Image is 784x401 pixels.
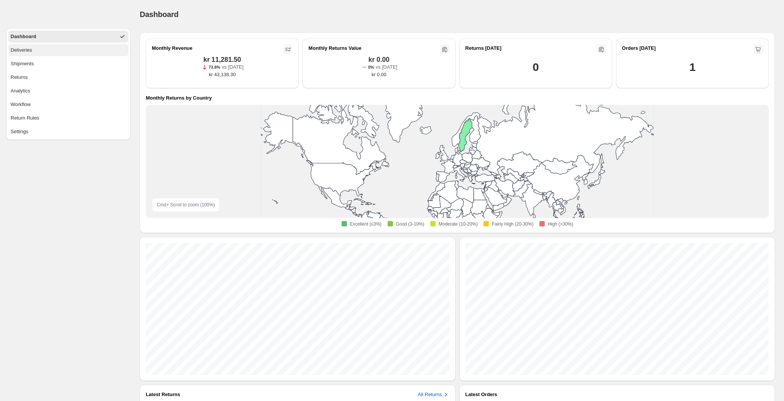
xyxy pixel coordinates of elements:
[8,58,128,70] button: Shipments
[8,85,128,97] button: Analytics
[11,101,31,108] span: Workflow
[146,94,212,102] h4: Monthly Returns by Country
[209,71,236,78] span: kr 43,138.30
[689,60,695,75] h1: 1
[548,221,573,227] span: High (>30%)
[11,46,32,54] span: Deliveries
[11,60,34,68] span: Shipments
[350,221,382,227] span: Excellent (≤3%)
[11,74,28,81] span: Returns
[396,221,424,227] span: Good (3-10%)
[533,60,539,75] h1: 0
[11,33,36,40] span: Dashboard
[308,45,361,52] h2: Monthly Returns Value
[208,65,220,69] span: 73.8%
[8,71,128,83] button: Returns
[8,98,128,111] button: Workflow
[418,391,450,398] button: All Returns
[8,112,128,124] button: Return Rules
[152,198,220,212] div: Cmd + Scroll to zoom ( 100 %)
[465,391,498,398] h3: Latest Orders
[8,126,128,138] button: Settings
[11,87,30,95] span: Analytics
[11,114,39,122] span: Return Rules
[140,10,179,18] span: Dashboard
[368,56,390,63] span: kr 0.00
[146,391,180,398] h3: Latest Returns
[418,391,442,398] h3: All Returns
[222,63,244,71] p: vs [DATE]
[11,128,28,135] span: Settings
[622,45,656,52] h2: Orders [DATE]
[376,63,397,71] p: vs [DATE]
[152,45,193,52] h2: Monthly Revenue
[439,221,477,227] span: Moderate (10-20%)
[368,65,374,69] span: 0%
[492,221,533,227] span: Fairly High (20-30%)
[465,45,502,52] h2: Returns [DATE]
[8,44,128,56] button: Deliveries
[371,71,386,78] span: kr 0.00
[203,56,241,63] span: kr 11,281.50
[8,31,128,43] button: Dashboard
